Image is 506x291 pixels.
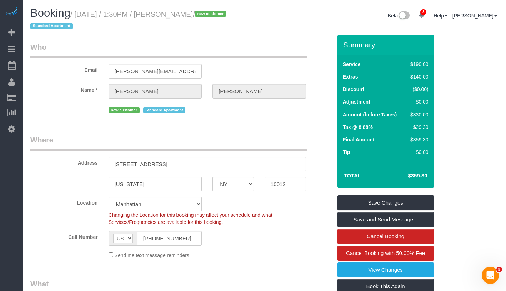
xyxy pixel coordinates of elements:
[25,64,103,74] label: Email
[496,267,502,272] span: 5
[343,98,370,105] label: Adjustment
[143,107,186,113] span: Standard Apartment
[30,135,307,151] legend: Where
[337,229,434,244] a: Cancel Booking
[407,124,428,131] div: $29.30
[30,23,73,29] span: Standard Apartment
[407,86,428,93] div: ($0.00)
[337,262,434,277] a: View Changes
[30,7,70,19] span: Booking
[398,11,410,21] img: New interface
[195,11,226,17] span: new customer
[109,84,202,99] input: First Name
[415,7,429,23] a: 8
[407,61,428,68] div: $190.00
[343,111,397,118] label: Amount (before Taxes)
[420,9,426,15] span: 8
[337,246,434,261] a: Cancel Booking with 50.00% Fee
[212,84,306,99] input: Last Name
[25,84,103,94] label: Name *
[4,7,19,17] img: Automaid Logo
[343,86,364,93] label: Discount
[343,41,430,49] h3: Summary
[344,172,361,179] strong: Total
[30,42,307,58] legend: Who
[115,252,189,258] span: Send me text message reminders
[25,157,103,166] label: Address
[407,136,428,143] div: $359.30
[343,73,358,80] label: Extras
[343,61,361,68] label: Service
[343,124,373,131] label: Tax @ 8.88%
[388,13,410,19] a: Beta
[407,111,428,118] div: $330.00
[407,98,428,105] div: $0.00
[337,212,434,227] a: Save and Send Message...
[386,173,427,179] h4: $359.30
[343,149,350,156] label: Tip
[25,197,103,206] label: Location
[407,73,428,80] div: $140.00
[434,13,447,19] a: Help
[482,267,499,284] iframe: Intercom live chat
[346,250,425,256] span: Cancel Booking with 50.00% Fee
[137,231,202,246] input: Cell Number
[337,195,434,210] a: Save Changes
[343,136,375,143] label: Final Amount
[407,149,428,156] div: $0.00
[452,13,497,19] a: [PERSON_NAME]
[25,231,103,241] label: Cell Number
[109,64,202,79] input: Email
[30,10,228,30] small: / [DATE] / 1:30PM / [PERSON_NAME]
[265,177,306,191] input: Zip Code
[109,177,202,191] input: City
[109,212,272,225] span: Changing the Location for this booking may affect your schedule and what Services/Frequencies are...
[109,107,140,113] span: new customer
